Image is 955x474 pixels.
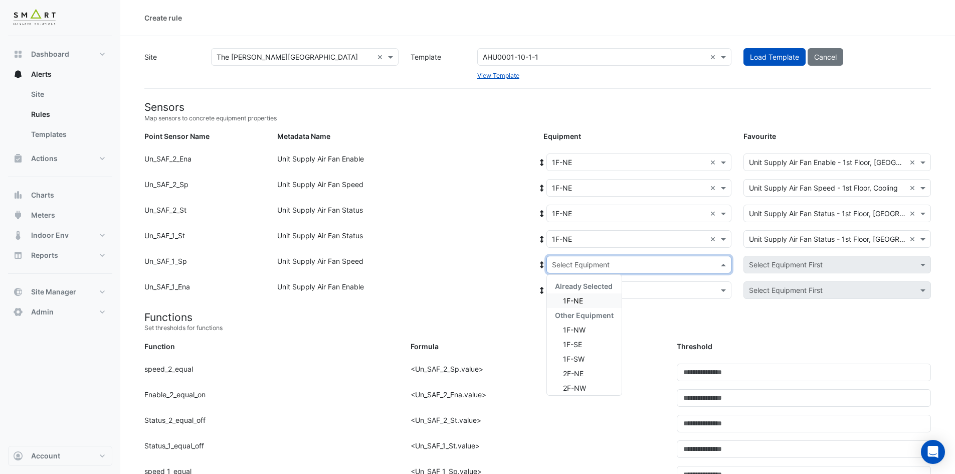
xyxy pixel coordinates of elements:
[8,245,112,265] button: Reports
[8,64,112,84] button: Alerts
[138,281,271,303] div: Un_SAF_1_Ena
[563,296,583,305] span: 1F-NE
[710,157,718,168] span: Clear
[563,369,584,378] span: 2F-NE
[537,208,546,219] span: Copy equipment to all points
[271,179,537,201] div: Unit Supply Air Fan Speed
[31,451,60,461] span: Account
[31,153,58,164] span: Actions
[8,148,112,169] button: Actions
[546,256,731,273] app-equipment-select: Select Equipment
[13,190,23,200] app-icon: Charts
[750,53,799,61] span: Load Template
[31,49,69,59] span: Dashboard
[144,342,175,351] strong: Function
[537,157,546,168] span: Copy equipment to all points
[13,230,23,240] app-icon: Indoor Env
[138,179,271,201] div: Un_SAF_2_Sp
[537,183,546,193] span: Copy equipment to all points
[144,13,182,23] div: Create rule
[909,234,918,244] span: Clear
[138,230,271,252] div: Un_SAF_1_St
[31,190,54,200] span: Charts
[405,364,671,389] div: <Un_SAF_2_Sp.value>
[546,274,622,396] ng-dropdown-panel: Options list
[271,230,537,252] div: Unit Supply Air Fan Status
[909,157,918,168] span: Clear
[8,446,112,466] button: Account
[8,205,112,225] button: Meters
[377,52,386,62] span: Clear
[138,205,271,226] div: Un_SAF_2_St
[563,384,586,392] span: 2F-NW
[12,8,57,28] img: Company Logo
[138,440,405,466] div: Status_1_equal_off
[543,132,581,140] strong: Equipment
[743,256,931,273] app-favourites-select: Select Favourite
[8,225,112,245] button: Indoor Env
[144,324,931,333] small: Set thresholds for functions
[743,179,931,197] app-favourites-select: Select Favourite
[13,307,23,317] app-icon: Admin
[144,132,210,140] strong: Point Sensor Name
[13,153,23,164] app-icon: Actions
[13,49,23,59] app-icon: Dashboard
[743,230,931,248] app-favourites-select: Select Favourite
[144,311,931,324] h4: Functions
[144,101,931,113] h4: Sensors
[8,44,112,64] button: Dashboard
[405,389,671,415] div: <Un_SAF_2_Ena.value>
[31,287,76,297] span: Site Manager
[563,355,585,363] span: 1F-SW
[31,210,55,220] span: Meters
[31,69,52,79] span: Alerts
[138,389,405,415] div: Enable_2_equal_on
[743,48,806,66] button: Load Template
[23,124,112,144] a: Templates
[546,281,731,299] app-equipment-select: Select Equipment
[271,281,537,303] div: Unit Supply Air Fan Enable
[563,340,582,349] span: 1F-SE
[546,230,731,248] app-equipment-select: Select Equipment
[405,440,671,466] div: <Un_SAF_1_St.value>
[405,48,471,80] label: Template
[277,132,330,140] strong: Metadata Name
[271,256,537,277] div: Unit Supply Air Fan Speed
[271,205,537,226] div: Unit Supply Air Fan Status
[555,311,614,320] span: Other Equipment
[921,440,945,464] div: Open Intercom Messenger
[743,205,931,222] app-favourites-select: Select Favourite
[710,234,718,244] span: Clear
[710,208,718,219] span: Clear
[8,302,112,322] button: Admin
[677,342,712,351] strong: Threshold
[31,230,69,240] span: Indoor Env
[13,210,23,220] app-icon: Meters
[405,415,671,440] div: <Un_SAF_2_St.value>
[710,183,718,193] span: Clear
[814,53,837,61] span: Cancel
[546,153,731,171] app-equipment-select: Select Equipment
[13,250,23,260] app-icon: Reports
[138,415,405,440] div: Status_2_equal_off
[537,259,546,270] span: Copy equipment to all points
[546,205,731,222] app-equipment-select: Select Equipment
[8,84,112,148] div: Alerts
[31,307,54,317] span: Admin
[144,114,931,123] small: Map sensors to concrete equipment properties
[138,256,271,277] div: Un_SAF_1_Sp
[537,234,546,244] span: Copy equipment to all points
[537,285,546,295] span: Copy equipment to all points
[909,183,918,193] span: Clear
[31,250,58,260] span: Reports
[743,153,931,171] app-favourites-select: Select Favourite
[477,72,519,79] a: View Template
[8,185,112,205] button: Charts
[138,153,271,175] div: Un_SAF_2_Ena
[138,364,405,389] div: speed_2_equal
[138,48,205,80] label: Site
[13,287,23,297] app-icon: Site Manager
[743,132,776,140] strong: Favourite
[555,282,613,290] span: Already Selected
[808,48,843,66] button: Cancel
